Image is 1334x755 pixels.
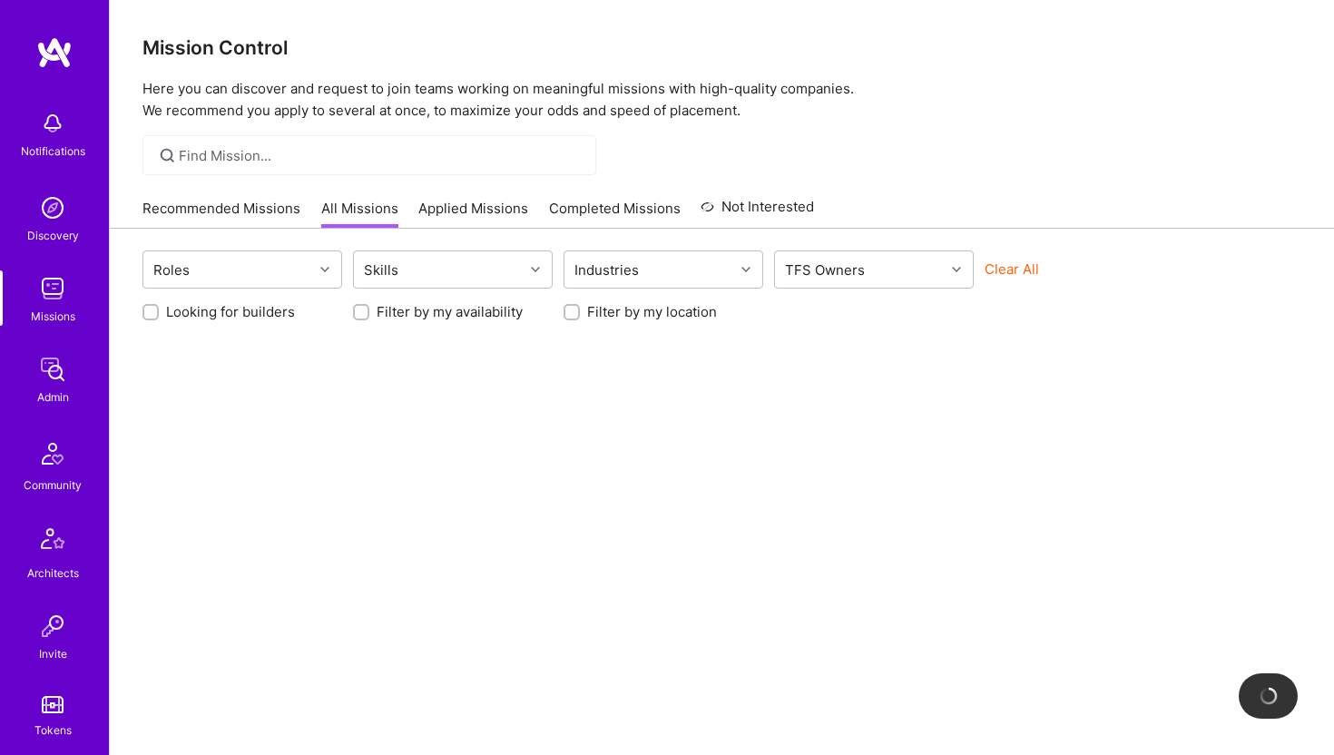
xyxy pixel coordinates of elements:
[952,265,961,274] i: icon Chevron
[587,302,717,321] label: Filter by my location
[780,257,869,283] div: TFS Owners
[21,142,85,161] div: Notifications
[34,608,71,644] img: Invite
[24,476,82,495] div: Community
[34,270,71,307] img: teamwork
[179,146,583,165] input: Find Mission...
[166,302,295,321] label: Looking for builders
[741,265,750,274] i: icon Chevron
[142,36,1301,59] h3: Mission Control
[320,265,329,274] i: icon Chevron
[418,199,528,229] a: Applied Missions
[1256,683,1280,708] img: loading
[149,257,194,283] div: Roles
[34,721,72,740] div: Tokens
[34,190,71,226] img: discovery
[142,78,1301,122] p: Here you can discover and request to join teams working on meaningful missions with high-quality ...
[985,260,1039,279] button: Clear All
[34,105,71,142] img: bell
[31,520,74,564] img: Architects
[31,307,75,326] div: Missions
[31,432,74,476] img: Community
[570,257,643,283] div: Industries
[531,265,540,274] i: icon Chevron
[377,302,523,321] label: Filter by my availability
[157,145,178,166] i: icon SearchGrey
[549,199,681,229] a: Completed Missions
[142,199,300,229] a: Recommended Missions
[37,387,69,407] div: Admin
[359,257,403,283] div: Skills
[36,36,73,69] img: logo
[39,644,67,663] div: Invite
[42,696,64,713] img: tokens
[27,226,79,245] div: Discovery
[321,199,398,229] a: All Missions
[701,196,814,229] a: Not Interested
[27,564,79,583] div: Architects
[34,351,71,387] img: admin teamwork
